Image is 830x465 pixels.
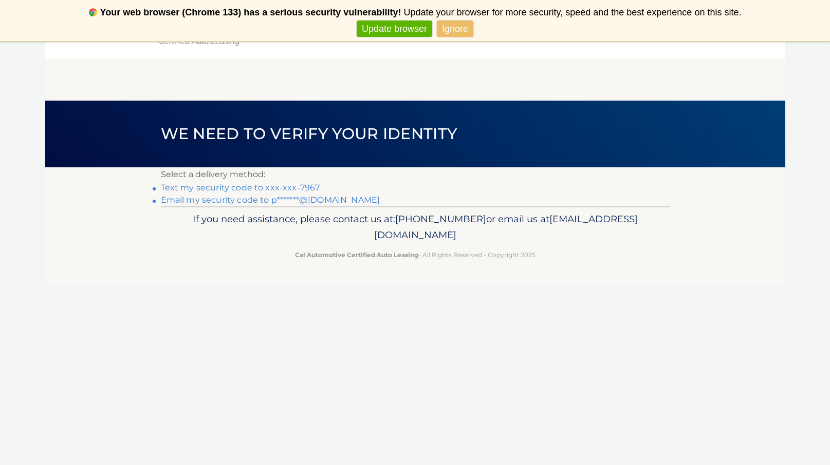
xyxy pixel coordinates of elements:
[100,7,401,17] b: Your web browser (Chrome 133) has a serious security vulnerability!
[357,21,432,37] a: Update browser
[395,213,486,225] span: [PHONE_NUMBER]
[161,183,320,192] a: Text my security code to xxx-xxx-7967
[168,249,663,260] p: - All Rights Reserved - Copyright 2025
[161,195,380,205] a: Email my security code to p*******@[DOMAIN_NAME]
[295,251,418,259] strong: Cal Automotive Certified Auto Leasing
[161,167,670,182] p: Select a delivery method:
[437,21,473,37] a: Ignore
[161,124,457,143] span: We need to verify your identity
[168,211,663,244] p: If you need assistance, please contact us at: or email us at
[403,7,741,17] span: Update your browser for more security, speed and the best experience on this site.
